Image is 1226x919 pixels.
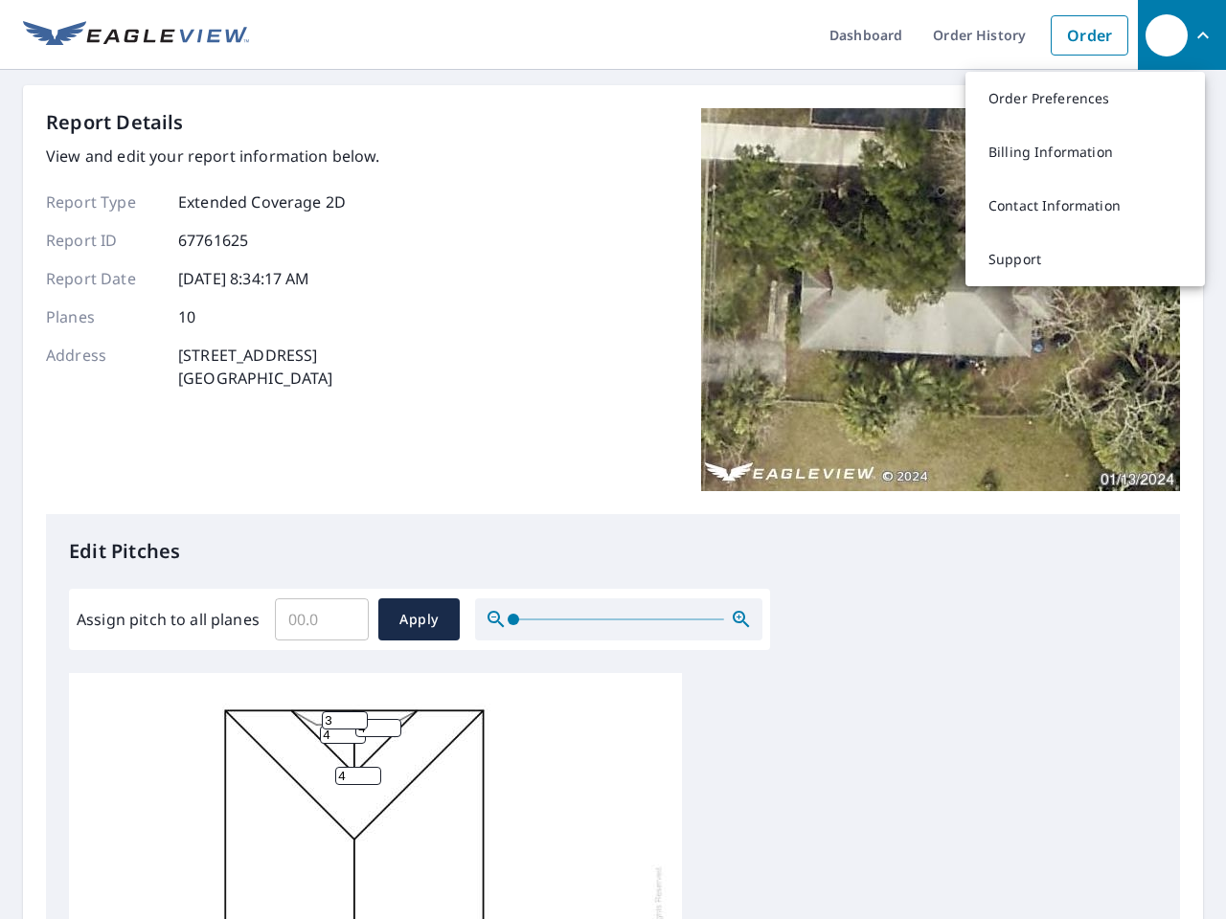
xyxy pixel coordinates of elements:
[965,125,1205,179] a: Billing Information
[69,537,1157,566] p: Edit Pitches
[965,72,1205,125] a: Order Preferences
[46,267,161,290] p: Report Date
[46,305,161,328] p: Planes
[178,267,310,290] p: [DATE] 8:34:17 AM
[965,233,1205,286] a: Support
[275,593,369,646] input: 00.0
[178,344,333,390] p: [STREET_ADDRESS] [GEOGRAPHIC_DATA]
[77,608,260,631] label: Assign pitch to all planes
[1051,15,1128,56] a: Order
[46,191,161,213] p: Report Type
[23,21,249,50] img: EV Logo
[178,305,195,328] p: 10
[378,598,460,640] button: Apply
[701,108,1180,491] img: Top image
[178,229,248,252] p: 67761625
[46,344,161,390] p: Address
[965,179,1205,233] a: Contact Information
[394,608,444,632] span: Apply
[46,229,161,252] p: Report ID
[46,145,380,168] p: View and edit your report information below.
[178,191,346,213] p: Extended Coverage 2D
[46,108,184,137] p: Report Details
